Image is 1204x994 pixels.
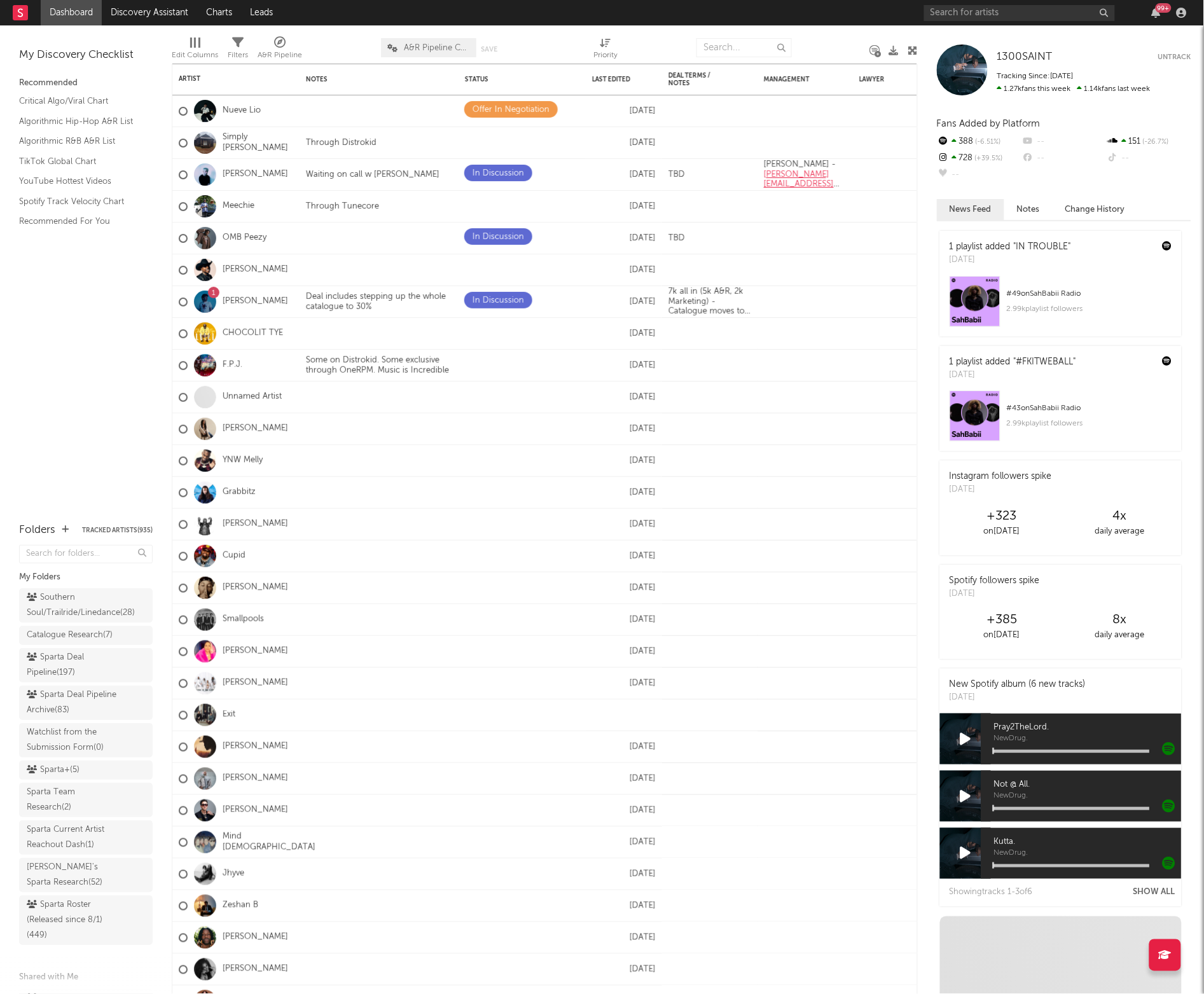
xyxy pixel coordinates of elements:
div: [DATE] [592,644,656,659]
a: Southern Soul/Trailride/Linedance(28) [19,588,153,623]
a: Algorithmic Hip-Hop A&R List [19,114,140,128]
div: My Folders [19,570,153,585]
div: Management [764,76,827,83]
a: Simply [PERSON_NAME] [223,132,293,154]
span: Pray2TheLord. [994,720,1182,735]
a: F.P.J. [223,360,242,371]
span: Not @ All. [994,777,1182,792]
div: [DATE] [950,369,1076,382]
div: Priority [593,32,618,69]
div: -- [937,167,1021,183]
div: 2.99k playlist followers [1007,416,1172,431]
div: -- [1107,150,1191,167]
span: 1.14k fans last week [997,85,1151,93]
span: 1.27k fans this week [997,85,1071,93]
div: Edit Columns [172,32,218,69]
a: [PERSON_NAME] [223,742,288,752]
div: 1 playlist added [950,240,1071,254]
div: [DATE] [950,691,1086,704]
a: YouTube Hottest Videos [19,174,140,188]
div: [PERSON_NAME]'s Sparta Research ( 52 ) [27,860,116,890]
a: Jhyve [223,869,244,880]
div: daily average [1061,628,1179,643]
div: [DATE] [950,254,1071,266]
button: 99+ [1152,8,1161,18]
div: [DATE] [950,588,1040,600]
a: CHOCOLIT TYE [223,328,283,339]
div: [DATE] [592,867,656,882]
span: Kutta. [994,834,1182,850]
a: Mind [DEMOGRAPHIC_DATA] [223,832,315,853]
div: Priority [593,48,618,63]
div: [DATE] [592,581,656,596]
a: Nueve Lio [223,106,261,116]
div: [DATE] [592,771,656,787]
div: # 49 on SahBabii Radio [1007,286,1172,301]
div: # 43 on SahBabii Radio [1007,401,1172,416]
div: [DATE] [592,517,656,532]
div: daily average [1061,524,1179,539]
a: Exit [223,710,235,721]
a: OMB Peezy [223,233,266,244]
a: Sparta Current Artist Reachout Dash(1) [19,820,153,855]
div: In Discussion [473,166,524,181]
div: 388 [937,134,1021,150]
div: Watchlist from the Submission Form ( 0 ) [27,725,116,756]
div: Sparta Roster (Released since 8/1) ( 449 ) [27,897,116,943]
div: Sparta+ ( 5 ) [27,763,80,778]
a: TikTok Global Chart [19,155,140,169]
a: [PERSON_NAME] [223,773,288,784]
div: Some on Distrokid. Some exclusive through OneRPM. Music is Incredible [300,355,459,375]
div: on [DATE] [943,524,1061,539]
span: NewDrug. [994,850,1182,857]
a: Meechie [223,201,254,212]
div: Catalogue Research ( 7 ) [27,628,113,643]
a: [PERSON_NAME] [223,169,288,180]
a: [PERSON_NAME]'s Sparta Research(52) [19,858,153,892]
a: Sparta+(5) [19,761,153,780]
div: [DATE] [592,740,656,755]
a: [PERSON_NAME] [223,265,288,275]
div: -- [1021,134,1106,150]
div: Southern Soul/Trailride/Linedance ( 28 ) [27,590,135,621]
div: Last Edited [592,76,637,83]
div: [DATE] [592,263,656,278]
div: [DATE] [592,167,656,183]
span: -6.51 % [974,139,1001,146]
div: Edit Columns [172,48,218,63]
a: Sparta Roster (Released since 8/1)(449) [19,895,153,945]
div: Waiting on call w [PERSON_NAME] [300,170,446,180]
div: Artist [179,75,274,83]
div: Deal includes stepping up the whole catalogue to 30% [300,292,459,312]
a: Cupid [223,551,246,562]
div: -- [1021,150,1106,167]
a: Critical Algo/Viral Chart [19,94,140,108]
div: Filters [228,32,248,69]
div: [DATE] [592,612,656,628]
span: +39.5 % [973,155,1003,162]
div: 7k all in (5k A&R, 2k Marketing) - Catalogue moves to 70/30 [662,287,758,317]
div: Sparta Deal Pipeline Archive ( 83 ) [27,687,116,718]
a: Watchlist from the Submission Form(0) [19,723,153,757]
a: [PERSON_NAME] [223,296,288,307]
button: Tracked Artists(935) [82,527,153,534]
a: [PERSON_NAME] [223,646,288,657]
button: News Feed [937,199,1004,220]
div: Sparta Current Artist Reachout Dash ( 1 ) [27,822,116,853]
a: #43onSahBabii Radio2.99kplaylist followers [940,390,1182,451]
div: [DATE] [592,962,656,977]
a: [PERSON_NAME] [223,964,288,975]
a: "#FKITWEBALL" [1014,357,1076,366]
div: [DATE] [592,549,656,564]
a: [PERSON_NAME] [223,583,288,593]
div: Recommended [19,76,153,91]
a: [PERSON_NAME] [223,424,288,434]
span: -26.7 % [1141,139,1169,146]
a: 1300SAINT [997,51,1053,64]
div: TBD [662,170,691,180]
div: Lawyer [859,76,923,83]
div: [DATE] [592,930,656,946]
div: [PERSON_NAME] - [758,160,853,190]
div: [DATE] [592,104,656,119]
button: Show All [1133,888,1175,897]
